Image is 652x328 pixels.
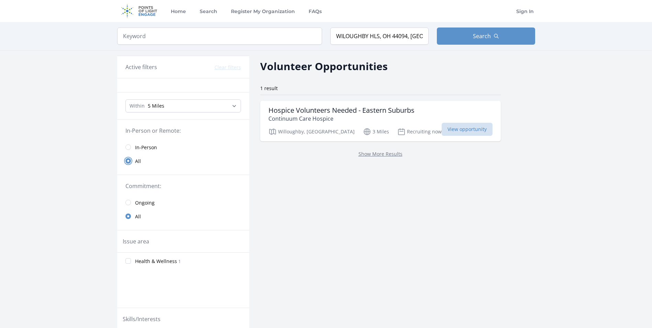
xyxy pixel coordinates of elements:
[123,315,161,323] legend: Skills/Interests
[178,259,181,264] span: 1
[125,63,157,71] h3: Active filters
[135,258,177,265] span: Health & Wellness
[117,196,249,209] a: Ongoing
[117,209,249,223] a: All
[123,237,149,245] legend: Issue area
[260,101,501,141] a: Hospice Volunteers Needed - Eastern Suburbs Continuum Care Hospice Willoughby, [GEOGRAPHIC_DATA] ...
[125,127,241,135] legend: In-Person or Remote:
[125,258,131,264] input: Health & Wellness 1
[437,28,535,45] button: Search
[117,28,322,45] input: Keyword
[125,182,241,190] legend: Commitment:
[268,114,415,123] p: Continuum Care Hospice
[135,199,155,206] span: Ongoing
[117,154,249,168] a: All
[135,213,141,220] span: All
[442,123,493,136] span: View opportunity
[473,32,491,40] span: Search
[260,85,278,91] span: 1 result
[125,99,241,112] select: Search Radius
[268,106,415,114] h3: Hospice Volunteers Needed - Eastern Suburbs
[214,64,241,71] button: Clear filters
[363,128,389,136] p: 3 Miles
[358,151,402,157] a: Show More Results
[268,128,355,136] p: Willoughby, [GEOGRAPHIC_DATA]
[135,158,141,165] span: All
[135,144,157,151] span: In-Person
[260,58,388,74] h2: Volunteer Opportunities
[330,28,429,45] input: Location
[117,140,249,154] a: In-Person
[397,128,442,136] p: Recruiting now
